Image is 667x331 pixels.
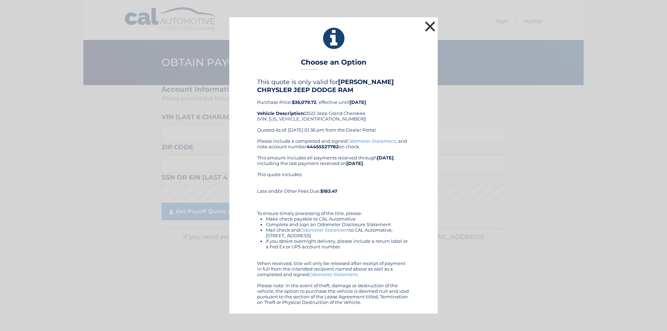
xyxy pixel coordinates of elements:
a: Odometer Statement [300,227,349,233]
div: Please include a completed and signed , and note account number on check. This amount includes al... [257,138,410,305]
li: Complete and sign an Odometer Disclosure Statement [266,222,410,227]
h4: This quote is only valid for [257,78,410,93]
b: [DATE] [377,155,394,160]
li: Mail check and to CAL Automotive, [STREET_ADDRESS] [266,227,410,238]
div: This quote includes: Late and/or Other Fees Due: [257,172,410,194]
b: $36,079.72 [292,99,316,105]
b: [DATE] [346,160,363,166]
b: [PERSON_NAME] CHRYSLER JEEP DODGE RAM [257,78,394,93]
b: 44455527782 [307,144,339,149]
b: $183.47 [320,188,337,194]
div: Purchase Price: , effective until 2022 Jeep Grand Cherokee (VIN: [US_VEHICLE_IDENTIFICATION_NUMBE... [257,78,410,138]
strong: Vehicle Description: [257,110,305,116]
li: Make check payable to CAL Automotive [266,216,410,222]
h3: Choose an Option [301,58,367,70]
a: Odometer Statement [347,138,396,144]
a: Odometer Statement [309,272,358,277]
button: × [423,19,437,33]
li: If you desire overnight delivery, please include a return label or a Fed Ex or UPS account number. [266,238,410,249]
b: [DATE] [349,99,366,105]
